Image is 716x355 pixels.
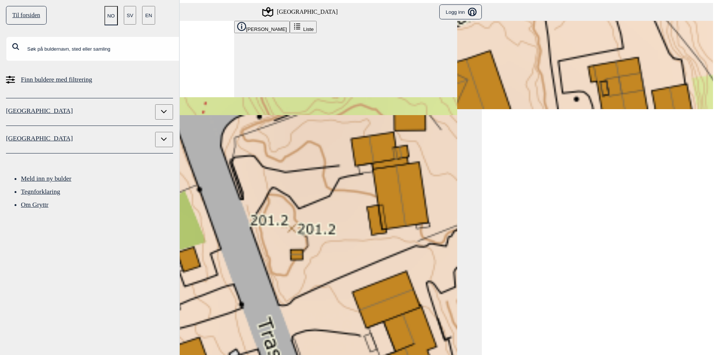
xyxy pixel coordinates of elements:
[21,175,71,182] a: Meld inn ny bulder
[21,201,48,208] a: Om Gryttr
[21,73,92,86] span: Finn buldere med filtrering
[6,104,155,120] a: [GEOGRAPHIC_DATA]
[124,6,136,25] button: SV
[263,7,338,16] div: [GEOGRAPHIC_DATA]
[104,6,118,25] button: NO
[6,37,203,61] input: Søk på buldernavn, sted eller samling
[234,21,290,33] button: [PERSON_NAME]
[142,6,155,25] button: EN
[439,4,482,19] button: Logg inn
[21,188,60,195] a: Tegnforklaring
[6,6,47,25] a: Til forsiden
[6,132,155,147] a: [GEOGRAPHIC_DATA]
[290,21,317,33] button: Liste
[6,73,173,86] a: Finn buldere med filtrering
